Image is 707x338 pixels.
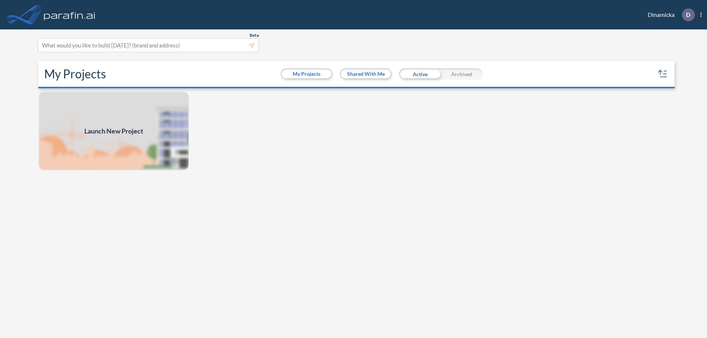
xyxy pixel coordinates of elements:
[42,7,97,22] img: logo
[250,32,259,38] span: Beta
[282,70,331,78] button: My Projects
[686,11,690,18] p: D
[38,91,189,171] a: Launch New Project
[637,8,701,21] div: Dinamicka
[38,91,189,171] img: add
[399,68,441,79] div: Active
[657,68,669,80] button: sort
[341,70,391,78] button: Shared With Me
[84,126,143,136] span: Launch New Project
[44,67,106,81] h2: My Projects
[441,68,482,79] div: Archived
